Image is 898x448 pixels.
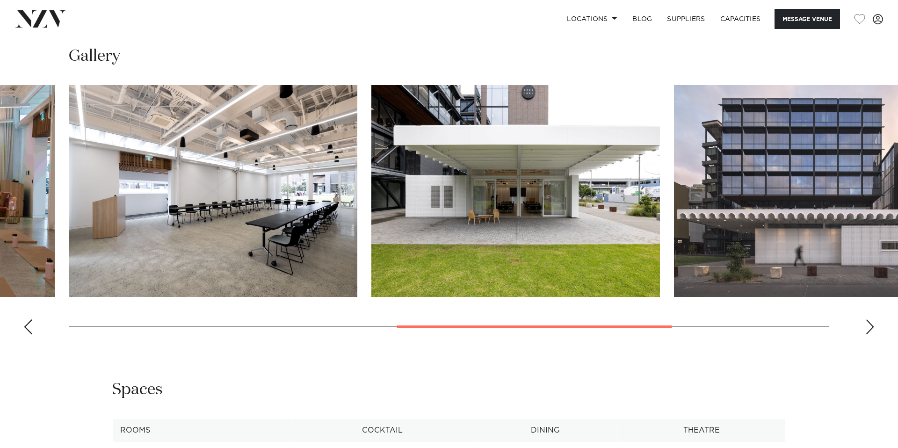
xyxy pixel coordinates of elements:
swiper-slide: 5 / 7 [371,85,660,297]
h2: Gallery [69,46,120,67]
th: Rooms [113,419,291,442]
a: SUPPLIERS [659,9,712,29]
th: Cocktail [291,419,473,442]
button: Message Venue [775,9,840,29]
a: BLOG [625,9,659,29]
img: nzv-logo.png [15,10,66,27]
h2: Spaces [112,379,163,400]
th: Theatre [617,419,786,442]
a: Capacities [713,9,768,29]
swiper-slide: 4 / 7 [69,85,357,297]
th: Dining [473,419,617,442]
a: Locations [559,9,625,29]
